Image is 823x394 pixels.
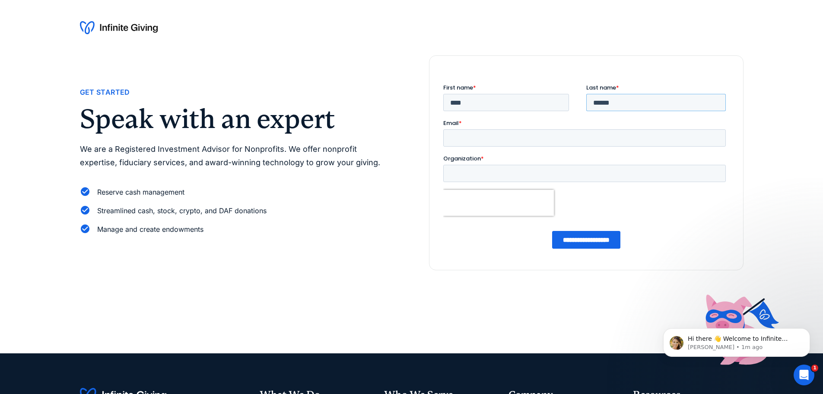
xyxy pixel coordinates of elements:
[97,205,267,217] div: Streamlined cash, stock, crypto, and DAF donations
[794,365,814,385] iframe: Intercom live chat
[650,310,823,371] iframe: Intercom notifications message
[97,186,184,198] div: Reserve cash management
[97,224,203,235] div: Manage and create endowments
[80,86,130,98] div: Get Started
[80,143,394,169] p: We are a Registered Investment Advisor for Nonprofits. We offer nonprofit expertise, fiduciary se...
[80,106,394,132] h2: Speak with an expert
[811,365,818,372] span: 1
[443,83,729,256] iframe: Form 0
